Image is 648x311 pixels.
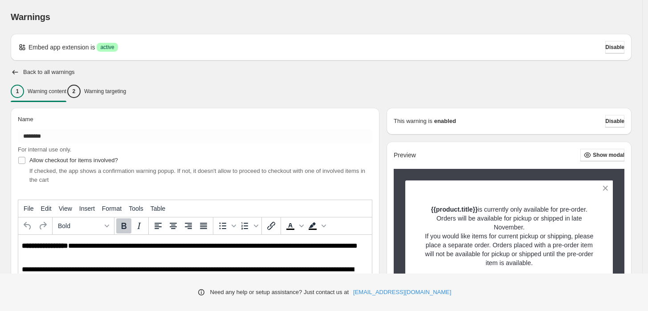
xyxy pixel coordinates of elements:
[100,44,114,51] span: active
[84,88,126,95] p: Warning targeting
[593,151,624,159] span: Show modal
[215,218,237,233] div: Bullet list
[59,205,72,212] span: View
[23,69,75,76] h2: Back to all warnings
[67,82,126,101] button: 2Warning targeting
[18,116,33,123] span: Name
[4,7,350,48] body: Rich Text Area. Press ALT-0 for help.
[67,85,81,98] div: 2
[11,82,66,101] button: 1Warning content
[35,218,50,233] button: Redo
[421,232,598,267] p: If you would like items for current pickup or shipping, please place a separate order. Orders pla...
[18,146,71,153] span: For internal use only.
[605,118,624,125] span: Disable
[29,168,365,183] span: If checked, the app shows a confirmation warning popup. If not, it doesn't allow to proceed to ch...
[434,117,456,126] strong: enabled
[29,43,95,52] p: Embed app extension is
[353,288,451,297] a: [EMAIL_ADDRESS][DOMAIN_NAME]
[116,218,131,233] button: Bold
[394,151,416,159] h2: Preview
[166,218,181,233] button: Align center
[605,115,624,127] button: Disable
[431,206,478,213] strong: {{product.title}}
[580,149,624,161] button: Show modal
[394,117,432,126] p: This warning is
[196,218,211,233] button: Justify
[131,218,147,233] button: Italic
[151,205,165,212] span: Table
[11,85,24,98] div: 1
[54,218,112,233] button: Formats
[181,218,196,233] button: Align right
[421,205,598,232] p: is currently only available for pre-order. Orders will be available for pickup or shipped in late...
[29,157,118,164] span: Allow checkout for items involved?
[58,222,102,229] span: Bold
[41,205,52,212] span: Edit
[237,218,260,233] div: Numbered list
[28,88,66,95] p: Warning content
[24,205,34,212] span: File
[129,205,143,212] span: Tools
[11,12,50,22] span: Warnings
[18,235,372,280] iframe: Rich Text Area
[151,218,166,233] button: Align left
[605,44,624,51] span: Disable
[79,205,95,212] span: Insert
[305,218,327,233] div: Background color
[20,218,35,233] button: Undo
[283,218,305,233] div: Text color
[605,41,624,53] button: Disable
[102,205,122,212] span: Format
[264,218,279,233] button: Insert/edit link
